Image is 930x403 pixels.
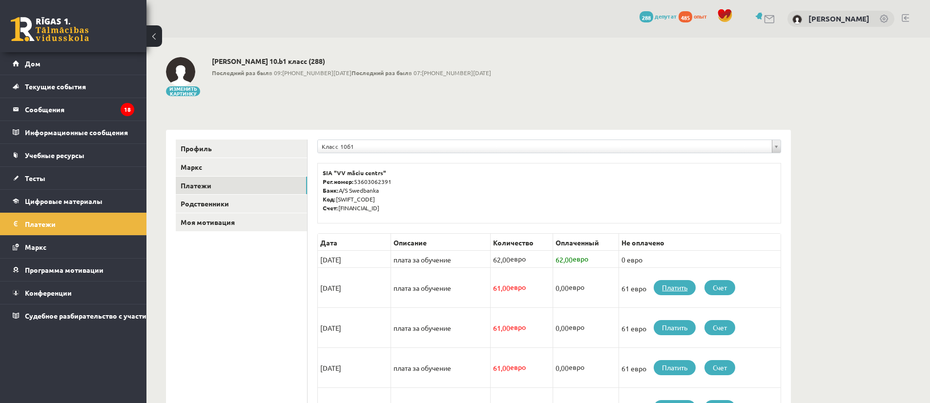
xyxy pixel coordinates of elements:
font: Класс 10б1 [322,142,354,150]
font: Счет [713,363,727,372]
font: Рег.номер: [323,178,354,185]
font: Судебное разбирательство с участием [PERSON_NAME] [25,311,213,320]
a: Профиль [176,140,307,158]
font: Последний раз был [212,69,269,77]
font: Не оплачено [621,238,664,247]
a: [PERSON_NAME] [808,14,869,23]
font: Цифровые материалы [25,197,103,205]
font: евро [510,322,526,331]
font: Тесты [25,174,45,182]
a: Счет [704,280,735,295]
a: Тесты [13,167,134,189]
a: Родственники [176,195,307,213]
font: Программа мотивации [25,265,103,274]
font: Сообщения [25,105,64,114]
font: евро [510,282,526,291]
a: Маркс [13,236,134,258]
a: Текущие события [13,75,134,98]
font: [PERSON_NAME] 10.b1 класс (288) [212,57,325,65]
font: 61 евро [621,284,646,293]
a: Платежи [13,213,134,235]
img: Максим Цибульский [792,15,802,24]
font: 61,00 [493,283,510,292]
font: евро [569,322,584,331]
a: Конференции [13,282,134,304]
font: SIA "VV māciu centrs" [323,169,386,177]
a: Рижская 1-я средняя школа заочного обучения [11,17,89,41]
font: Профиль [181,144,212,153]
a: Моя мотивация [176,213,307,231]
font: Конференции [25,288,72,297]
font: плата за обучение [393,363,451,372]
font: Платежи [181,181,211,190]
font: плата за обучение [393,323,451,332]
font: 485 [681,14,690,21]
font: 0 евро [621,255,642,264]
font: Родственники [181,199,229,208]
font: Дата [320,238,337,247]
font: Маркс [25,242,46,251]
font: Счет: [323,204,338,212]
font: 0,00 [556,363,569,372]
font: 53603062391 [354,178,392,185]
font: [DATE] [320,283,341,292]
font: в 07:[PHONE_NUMBER][DATE] [409,69,491,77]
a: Программа мотивации [13,259,134,281]
font: Количество [493,238,534,247]
font: Банк: [323,186,339,194]
font: Счет [713,283,727,292]
a: Класс 10б1 [318,140,781,153]
a: Маркс [176,158,307,176]
a: Сообщения18 [13,98,134,121]
font: 61 евро [621,364,646,373]
font: 18 [124,105,131,113]
font: [DATE] [320,323,341,332]
font: Счет [713,323,727,332]
font: евро [510,254,526,263]
font: 0,00 [556,283,569,292]
font: Описание [393,238,427,247]
a: Информационные сообщения [13,121,134,143]
font: в 09:[PHONE_NUMBER][DATE] [269,69,351,77]
font: 61 евро [621,324,646,333]
font: евро [569,363,584,371]
a: Дом [13,52,134,75]
font: евро [569,282,584,291]
font: 62,00 [556,255,573,264]
font: евро [573,254,588,263]
button: Изменить картинку [166,86,200,96]
font: 0,00 [556,323,569,332]
font: опыт [694,12,707,20]
font: Текущие события [25,82,86,91]
font: плата за обучение [393,255,451,264]
font: [DATE] [320,363,341,372]
a: Платить [654,280,696,295]
img: Максим Цибульский [166,57,195,86]
font: Последний раз был [351,69,409,77]
a: Платежи [176,177,307,195]
font: Изменить картинку [169,85,197,97]
font: плата за обучение [393,283,451,292]
a: Платить [654,320,696,335]
a: 288 депутат [640,12,677,20]
font: 61,00 [493,323,510,332]
font: Учебные ресурсы [25,151,84,160]
font: [SWIFT_CODE] [336,195,375,203]
font: Маркс [181,162,202,171]
font: A/S Swedbanka [339,186,379,194]
a: Учебные ресурсы [13,144,134,166]
font: Платить [662,283,687,292]
font: депутат [655,12,677,20]
font: Платить [662,363,687,372]
a: Платить [654,360,696,375]
font: Моя мотивация [181,218,235,226]
font: Информационные сообщения [25,128,128,137]
font: 288 [642,14,651,21]
font: 62,00 [493,255,510,264]
font: евро [510,363,526,371]
a: Судебное разбирательство с участием [PERSON_NAME] [13,304,134,327]
font: Платежи [25,220,56,228]
font: Дом [25,59,41,68]
font: Код: [323,195,336,203]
